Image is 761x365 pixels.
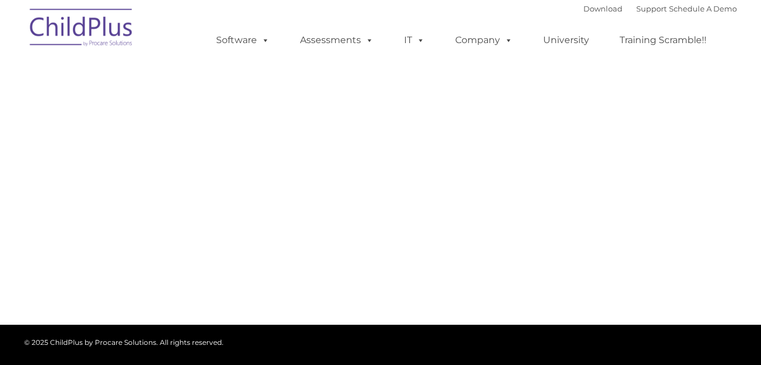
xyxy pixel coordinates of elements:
[608,29,718,52] a: Training Scramble!!
[669,4,737,13] a: Schedule A Demo
[532,29,601,52] a: University
[636,4,667,13] a: Support
[24,1,139,58] img: ChildPlus by Procare Solutions
[583,4,622,13] a: Download
[583,4,737,13] font: |
[289,29,385,52] a: Assessments
[444,29,524,52] a: Company
[205,29,281,52] a: Software
[393,29,436,52] a: IT
[24,338,224,347] span: © 2025 ChildPlus by Procare Solutions. All rights reserved.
